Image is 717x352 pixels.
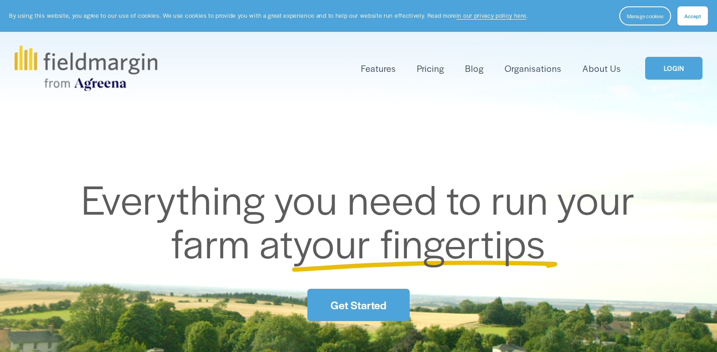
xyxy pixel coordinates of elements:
a: in our privacy policy here [456,11,526,20]
span: Manage cookies [627,12,663,20]
button: Manage cookies [619,6,671,25]
a: Organisations [505,61,562,76]
a: Pricing [417,61,444,76]
span: Features [361,62,396,75]
a: Get Started [307,289,409,321]
a: About Us [582,61,621,76]
a: Blog [465,61,484,76]
img: fieldmargin.com [15,45,157,91]
a: folder dropdown [361,61,396,76]
a: LOGIN [645,57,702,80]
span: your fingertips [293,213,546,270]
span: Accept [684,12,701,20]
button: Accept [677,6,708,25]
p: By using this website, you agree to our use of cookies. We use cookies to provide you with a grea... [9,11,528,20]
span: Everything you need to run your farm at [81,170,645,270]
